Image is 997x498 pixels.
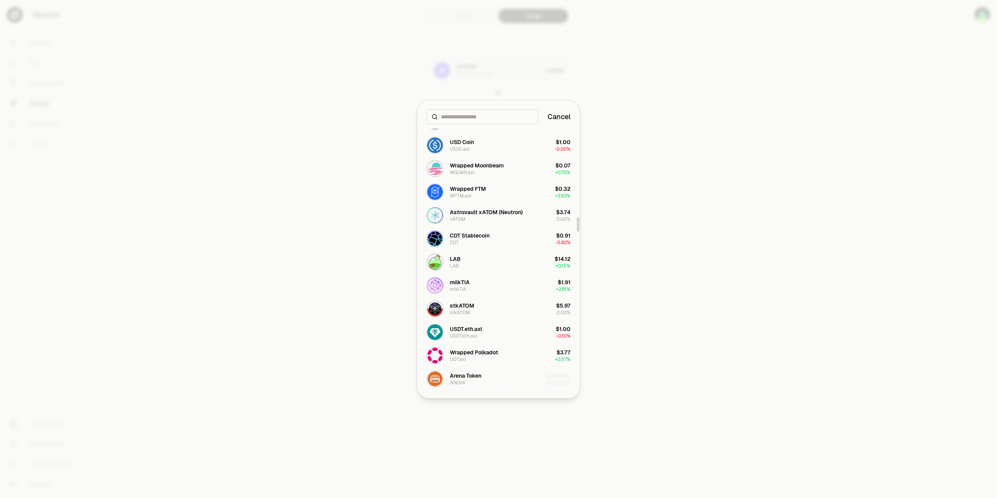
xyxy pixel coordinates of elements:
[557,348,571,356] div: $3.77
[422,274,575,297] button: milkTIA LogomilkTIAmilkTIA$1.91+2.81%
[422,204,575,227] button: xATOM LogoAstrovault xATOM (Neutron)xATOM$3.740.00%
[427,348,443,363] img: DOT.axl Logo
[555,263,571,269] span: + 0.15%
[450,208,523,216] div: Astrovault xATOM (Neutron)
[450,395,468,403] div: WEIRD
[450,348,498,356] div: Wrapped Polkadot
[555,169,571,176] span: + 0.70%
[422,134,575,157] button: USDC.axl LogoUSD CoinUSDC.axl$1.00-0.00%
[450,216,466,222] div: xATOM
[422,344,575,367] button: DOT.axl LogoWrapped PolkadotDOT.axl$3.77+0.57%
[450,372,481,380] div: Arena Token
[427,371,443,387] img: ARENA Logo
[427,137,443,153] img: USDC.axl Logo
[422,320,575,344] button: USDT.eth.axl LogoUSDT.eth.axlUSDT.eth.axl$1.00-0.10%
[450,123,487,129] div: [MEDICAL_DATA]
[556,302,571,310] div: $5.97
[450,333,477,339] div: USDT.eth.axl
[555,193,571,199] span: + 2.63%
[427,324,443,340] img: USDT.eth.axl Logo
[450,255,461,263] div: LAB
[558,278,571,286] div: $1.91
[427,231,443,246] img: CDT Logo
[555,239,571,246] span: -5.82%
[555,146,571,152] span: -0.00%
[422,157,575,180] button: WGLMR.axl LogoWrapped MoonbeamWGLMR.axl$0.07+0.70%
[555,162,571,169] div: $0.07
[422,250,575,274] button: LAB LogoLABLAB$14.12+0.15%
[427,184,443,200] img: WFTM.axl Logo
[555,185,571,193] div: $0.32
[548,111,571,122] button: Cancel
[450,193,471,199] div: WFTM.axl
[450,169,474,176] div: WGLMR.axl
[556,286,571,292] span: + 2.81%
[450,138,474,146] div: USD Coin
[556,208,571,216] div: $3.74
[427,161,443,176] img: WGLMR.axl Logo
[450,380,465,386] div: ARENA
[450,325,482,333] div: USDT.eth.axl
[450,286,466,292] div: milkTIA
[450,356,466,363] div: DOT.axl
[557,216,571,222] span: 0.00%
[556,232,571,239] div: $0.91
[450,146,470,152] div: USDC.axl
[450,278,470,286] div: milkTIA
[422,297,575,320] button: stkATOM LogostkATOMstkATOM$5.970.00%
[557,123,571,129] span: 0.00%
[557,310,571,316] span: 0.00%
[450,302,474,310] div: stkATOM
[450,263,459,269] div: LAB
[450,310,470,316] div: stkATOM
[555,356,571,363] span: + 0.57%
[450,185,486,193] div: Wrapped FTM
[427,301,443,317] img: stkATOM Logo
[427,394,443,410] img: WEIRD Logo
[556,138,571,146] div: $1.00
[450,232,490,239] div: CDT Stablecoin
[422,227,575,250] button: CDT LogoCDT StablecoinCDT$0.91-5.82%
[427,254,443,270] img: LAB Logo
[556,325,571,333] div: $1.00
[427,278,443,293] img: milkTIA Logo
[555,255,571,263] div: $14.12
[450,162,504,169] div: Wrapped Moonbeam
[450,239,459,246] div: CDT
[427,208,443,223] img: xATOM Logo
[556,333,571,339] span: -0.10%
[422,391,575,414] button: WEIRD LogoWEIRD
[422,367,575,391] button: ARENA LogoArena TokenARENA
[422,180,575,204] button: WFTM.axl LogoWrapped FTMWFTM.axl$0.32+2.63%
